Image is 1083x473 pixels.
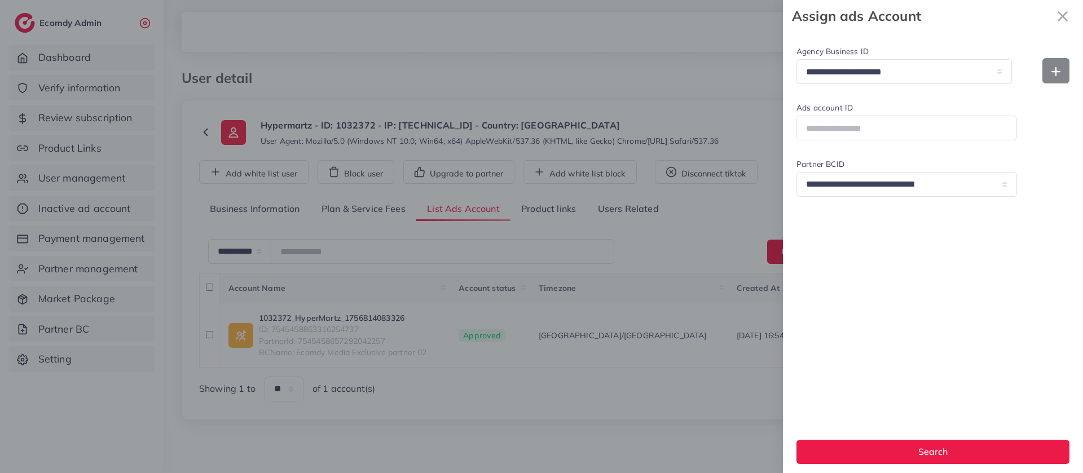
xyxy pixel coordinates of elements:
[796,102,1017,113] label: Ads account ID
[1051,67,1060,76] img: Add new
[1051,5,1074,28] button: Close
[796,46,1012,57] label: Agency Business ID
[796,158,1017,170] label: Partner BCID
[796,440,1069,464] button: Search
[918,446,948,457] span: Search
[1051,5,1074,28] svg: x
[792,6,1051,26] strong: Assign ads Account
